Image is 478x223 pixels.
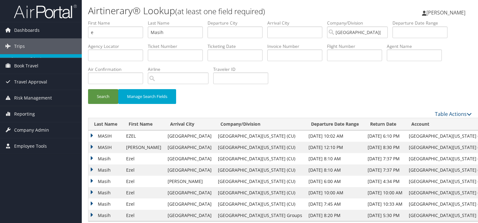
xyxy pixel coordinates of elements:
td: [DATE] 6:00 AM [305,176,364,187]
label: Traveler ID [213,66,273,72]
td: [GEOGRAPHIC_DATA] [164,198,215,210]
td: [DATE] 7:37 PM [364,164,406,176]
td: Masih [88,187,123,198]
label: Departure City [208,20,267,26]
span: Travel Approval [14,74,47,90]
span: Risk Management [14,90,52,106]
td: [DATE] 8:10 AM [305,153,364,164]
td: [DATE] 10:02 AM [305,130,364,142]
th: Last Name: activate to sort column ascending [88,118,123,130]
th: Company/Division [215,118,305,130]
td: [GEOGRAPHIC_DATA][US_STATE] (CU) [215,164,305,176]
td: [GEOGRAPHIC_DATA][US_STATE] (CU) [215,130,305,142]
td: MASIH [88,130,123,142]
label: Ticket Number [148,43,208,49]
td: [PERSON_NAME] [164,176,215,187]
td: [DATE] 10:00 AM [305,187,364,198]
a: Table Actions [435,111,472,117]
button: Manage Search Fields [118,89,176,104]
td: [PERSON_NAME] [123,142,164,153]
a: [PERSON_NAME] [422,3,472,22]
span: Book Travel [14,58,38,74]
td: [GEOGRAPHIC_DATA] [164,164,215,176]
td: [GEOGRAPHIC_DATA][US_STATE] (CU) [215,176,305,187]
td: Masih [88,164,123,176]
td: Masih [88,210,123,221]
th: First Name: activate to sort column ascending [123,118,164,130]
span: Company Admin [14,122,49,138]
td: Ezel [123,210,164,221]
label: Departure Date Range [392,20,452,26]
small: (at least one field required) [175,6,265,16]
label: Flight Number [327,43,387,49]
td: [DATE] 8:30 PM [364,142,406,153]
td: EZEL [123,130,164,142]
label: Agency Locator [88,43,148,49]
label: Invoice Number [267,43,327,49]
button: Search [88,89,118,104]
td: Ezel [123,187,164,198]
label: Arrival City [267,20,327,26]
label: Last Name [148,20,208,26]
label: Company/Division [327,20,392,26]
td: [GEOGRAPHIC_DATA][US_STATE] (CU) [215,142,305,153]
td: [GEOGRAPHIC_DATA][US_STATE] (CU) [215,153,305,164]
td: Masih [88,198,123,210]
td: [GEOGRAPHIC_DATA] [164,142,215,153]
th: Arrival City: activate to sort column ascending [164,118,215,130]
td: MASIH [88,142,123,153]
td: [GEOGRAPHIC_DATA] [164,153,215,164]
td: Ezel [123,198,164,210]
td: [DATE] 8:20 PM [305,210,364,221]
td: Masih [88,153,123,164]
td: Masih [88,176,123,187]
td: [DATE] 12:10 PM [305,142,364,153]
span: Employee Tools [14,138,47,154]
span: Reporting [14,106,35,122]
td: [DATE] 10:33 AM [364,198,406,210]
label: First Name [88,20,148,26]
th: Return Date: activate to sort column ascending [364,118,406,130]
label: Ticketing Date [208,43,267,49]
h1: Airtinerary® Lookup [88,4,344,17]
td: [DATE] 4:34 PM [364,176,406,187]
td: [DATE] 7:45 AM [305,198,364,210]
td: Ezel [123,164,164,176]
label: Agent Name [387,43,447,49]
td: [DATE] 10:00 AM [364,187,406,198]
td: Ezel [123,176,164,187]
td: [GEOGRAPHIC_DATA][US_STATE] Groups [215,210,305,221]
td: [GEOGRAPHIC_DATA][US_STATE] (CU) [215,198,305,210]
td: [GEOGRAPHIC_DATA] [164,187,215,198]
label: Airline [148,66,213,72]
span: Trips [14,38,25,54]
img: airportal-logo.png [14,4,77,19]
span: Dashboards [14,22,40,38]
label: Air Confirmation [88,66,148,72]
td: Ezel [123,153,164,164]
td: [GEOGRAPHIC_DATA] [164,210,215,221]
td: [DATE] 7:37 PM [364,153,406,164]
td: [GEOGRAPHIC_DATA] [164,130,215,142]
td: [DATE] 6:10 PM [364,130,406,142]
span: [PERSON_NAME] [426,9,465,16]
th: Departure Date Range: activate to sort column ascending [305,118,364,130]
td: [GEOGRAPHIC_DATA][US_STATE] (CU) [215,187,305,198]
td: [DATE] 8:10 AM [305,164,364,176]
td: [DATE] 5:30 PM [364,210,406,221]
